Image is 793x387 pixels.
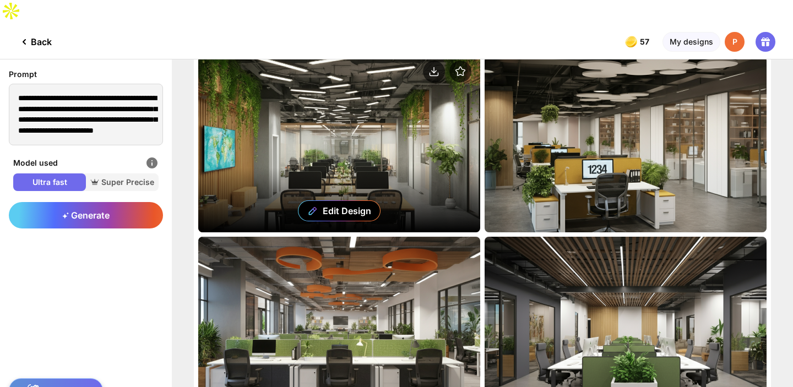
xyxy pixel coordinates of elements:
[13,177,86,188] span: Ultra fast
[86,177,159,188] span: Super Precise
[62,210,110,221] span: Generate
[640,37,651,46] span: 57
[662,32,720,52] div: My designs
[18,35,52,48] div: Back
[323,205,371,216] div: Edit Design
[13,156,159,170] div: Model used
[9,68,163,80] div: Prompt
[725,32,745,52] div: P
